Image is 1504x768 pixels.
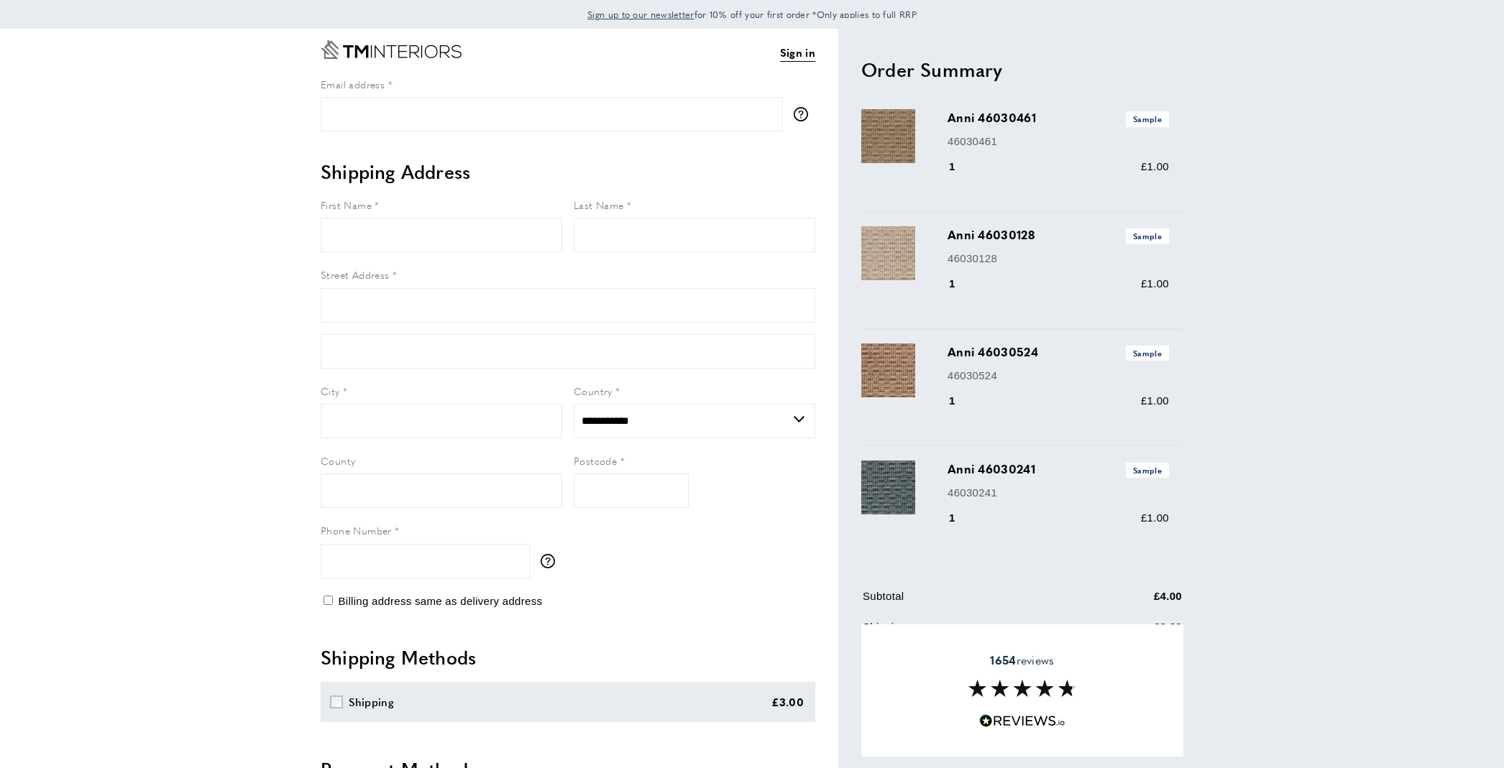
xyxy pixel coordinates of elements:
h3: Anni 46030461 [948,109,1169,126]
span: Phone Number [321,523,392,537]
td: Subtotal [863,588,1081,616]
h2: Shipping Address [321,159,815,185]
div: 1 [948,158,976,175]
span: Country [574,384,613,398]
span: Last Name [574,198,624,212]
span: Sample [1126,346,1169,361]
div: 1 [948,392,976,410]
h2: Shipping Methods [321,644,815,670]
p: 46030128 [948,250,1169,267]
span: £1.00 [1141,160,1169,172]
td: £3.00 [1083,619,1182,647]
span: Sample [1126,463,1169,478]
span: for 10% off your first order *Only applies to full RRP [587,8,917,21]
span: £1.00 [1141,277,1169,290]
a: Sign up to our newsletter [587,7,694,22]
input: Billing address same as delivery address [324,596,333,605]
span: Sample [1126,111,1169,126]
span: County [321,453,355,468]
img: Reviews.io 5 stars [979,714,1065,728]
span: Postcode [574,453,617,468]
img: Anni 46030128 [861,226,915,280]
img: Anni 46030524 [861,343,915,397]
span: Email address [321,77,385,91]
button: More information [541,554,562,568]
span: City [321,384,340,398]
td: Shipping [863,619,1081,647]
h3: Anni 46030241 [948,461,1169,478]
div: 1 [948,509,976,527]
h2: Order Summary [861,57,1183,83]
button: More information [794,107,815,121]
div: Shipping [349,693,394,711]
p: 46030241 [948,484,1169,501]
h3: Anni 46030524 [948,343,1169,361]
a: Go to Home page [321,40,462,59]
p: 46030461 [948,133,1169,150]
span: First Name [321,198,372,212]
span: reviews [990,653,1054,667]
div: £3.00 [771,693,804,711]
img: Anni 46030241 [861,461,915,514]
a: Sign in [780,44,815,62]
img: Reviews section [968,680,1076,697]
span: £1.00 [1141,512,1169,524]
p: 46030524 [948,367,1169,384]
h3: Anni 46030128 [948,226,1169,244]
div: 1 [948,275,976,292]
span: Sign up to our newsletter [587,8,694,21]
span: £1.00 [1141,394,1169,407]
td: £4.00 [1083,588,1182,616]
span: Billing address same as delivery address [338,595,542,607]
strong: 1654 [990,652,1016,668]
span: Street Address [321,267,390,282]
span: Sample [1126,228,1169,244]
img: Anni 46030461 [861,109,915,163]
